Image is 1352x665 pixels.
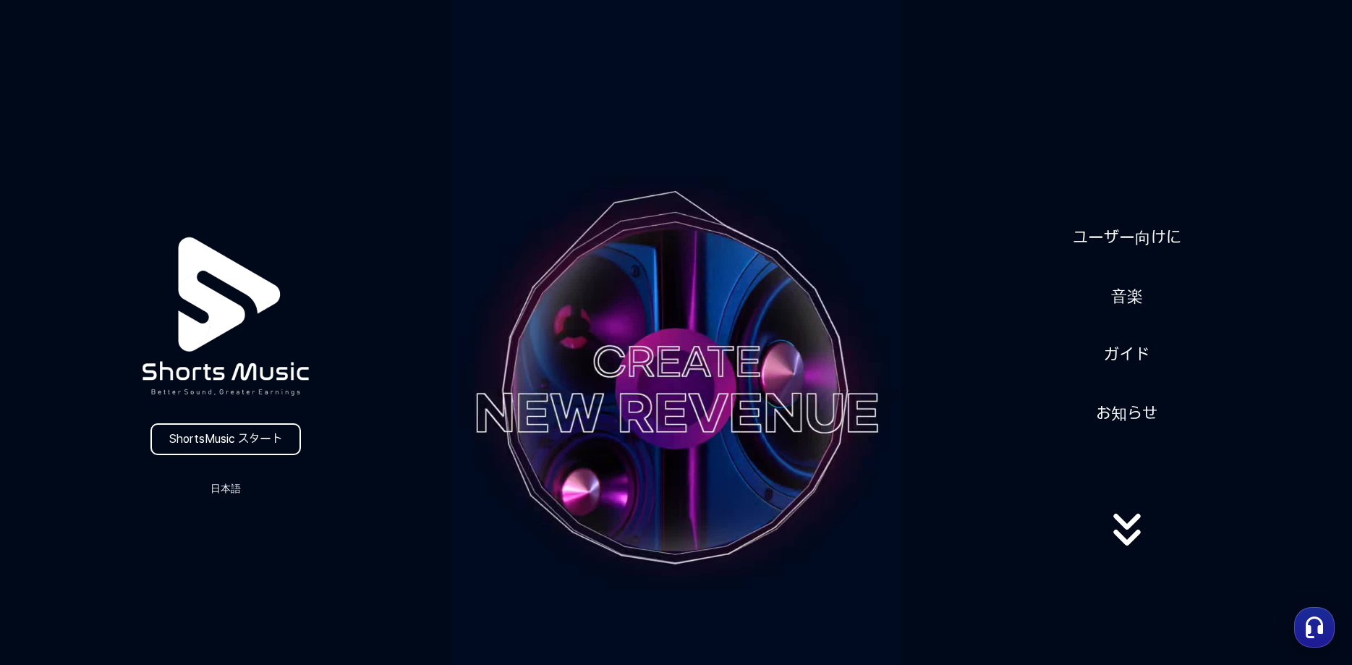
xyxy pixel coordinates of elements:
[191,478,260,499] button: 日本語
[1098,337,1155,373] a: ガイド
[1090,396,1163,431] a: お知らせ
[1105,279,1149,314] a: 音楽
[150,423,301,455] a: ShortsMusic スタート
[1067,220,1187,255] a: ユーザー向けに
[107,198,344,435] img: logo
